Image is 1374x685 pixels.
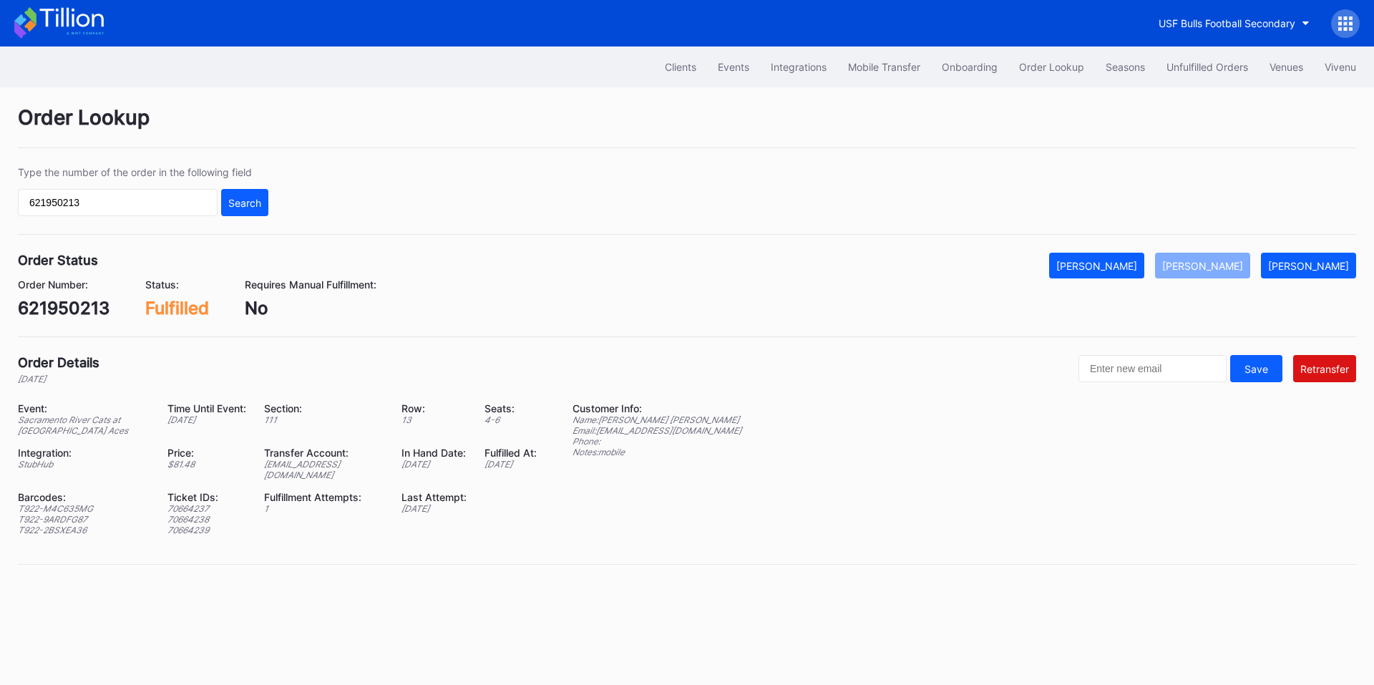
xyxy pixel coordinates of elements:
[167,503,246,514] div: 70664237
[228,197,261,209] div: Search
[1078,355,1227,382] input: Enter new email
[145,278,209,291] div: Status:
[1268,260,1349,272] div: [PERSON_NAME]
[484,414,537,425] div: 4 - 6
[167,459,246,470] div: $ 81.48
[167,414,246,425] div: [DATE]
[931,54,1008,80] button: Onboarding
[18,374,99,384] div: [DATE]
[760,54,837,80] button: Integrations
[18,503,150,514] div: T922-M4C635MG
[18,278,109,291] div: Order Number:
[1314,54,1367,80] button: Vivenu
[572,414,741,425] div: Name: [PERSON_NAME] [PERSON_NAME]
[848,61,920,73] div: Mobile Transfer
[264,402,384,414] div: Section:
[18,514,150,525] div: T922-9ARDFG87
[572,402,741,414] div: Customer Info:
[484,402,537,414] div: Seats:
[1325,61,1356,73] div: Vivenu
[1148,10,1320,37] button: USF Bulls Football Secondary
[572,436,741,447] div: Phone:
[245,278,376,291] div: Requires Manual Fulfillment:
[167,402,246,414] div: Time Until Event:
[167,525,246,535] div: 70664239
[18,298,109,319] div: 621950213
[167,491,246,503] div: Ticket IDs:
[771,61,827,73] div: Integrations
[1230,355,1282,382] button: Save
[401,503,467,514] div: [DATE]
[264,447,384,459] div: Transfer Account:
[1156,54,1259,80] button: Unfulfilled Orders
[1270,61,1303,73] div: Venues
[401,414,467,425] div: 13
[18,166,268,178] div: Type the number of the order in the following field
[18,189,218,216] input: GT59662
[167,514,246,525] div: 70664238
[1261,253,1356,278] button: [PERSON_NAME]
[264,414,384,425] div: 111
[1244,363,1268,375] div: Save
[707,54,760,80] button: Events
[1259,54,1314,80] button: Venues
[1293,355,1356,382] button: Retransfer
[18,525,150,535] div: T922-2BSXEA36
[1019,61,1084,73] div: Order Lookup
[245,298,376,319] div: No
[1300,363,1349,375] div: Retransfer
[401,402,467,414] div: Row:
[1166,61,1248,73] div: Unfulfilled Orders
[1162,260,1243,272] div: [PERSON_NAME]
[654,54,707,80] button: Clients
[401,491,467,503] div: Last Attempt:
[572,447,741,457] div: Notes: mobile
[221,189,268,216] button: Search
[264,503,384,514] div: 1
[264,459,384,480] div: [EMAIL_ADDRESS][DOMAIN_NAME]
[1008,54,1095,80] button: Order Lookup
[145,298,209,319] div: Fulfilled
[1106,61,1145,73] div: Seasons
[1155,253,1250,278] button: [PERSON_NAME]
[1095,54,1156,80] button: Seasons
[665,61,696,73] div: Clients
[401,459,467,470] div: [DATE]
[401,447,467,459] div: In Hand Date:
[572,425,741,436] div: Email: [EMAIL_ADDRESS][DOMAIN_NAME]
[18,105,1356,148] div: Order Lookup
[18,459,150,470] div: StubHub
[167,447,246,459] div: Price:
[18,447,150,459] div: Integration:
[942,61,998,73] div: Onboarding
[18,402,150,414] div: Event:
[18,414,150,436] div: Sacramento River Cats at [GEOGRAPHIC_DATA] Aces
[264,491,384,503] div: Fulfillment Attempts:
[1056,260,1137,272] div: [PERSON_NAME]
[837,54,931,80] button: Mobile Transfer
[718,61,749,73] div: Events
[484,459,537,470] div: [DATE]
[18,491,150,503] div: Barcodes:
[1159,17,1295,29] div: USF Bulls Football Secondary
[18,355,99,370] div: Order Details
[18,253,98,268] div: Order Status
[1049,253,1144,278] button: [PERSON_NAME]
[484,447,537,459] div: Fulfilled At:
